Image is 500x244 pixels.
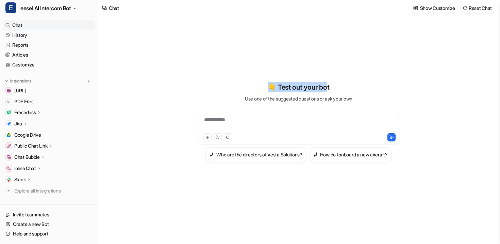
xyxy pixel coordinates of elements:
p: Inline Chat [14,165,36,172]
button: Who are the directors of Vesta Solutions?Who are the directors of Vesta Solutions? [205,147,306,162]
img: Google Drive [7,133,11,137]
img: dashboard.eesel.ai [7,89,11,93]
a: PDF FilesPDF Files [3,97,95,106]
img: Slack [7,178,11,182]
a: Help and support [3,229,95,239]
a: dashboard.eesel.ai[URL] [3,86,95,95]
div: Chat [109,4,119,12]
p: 👇 Test out your bot [268,82,329,92]
img: PDF Files [7,100,11,104]
a: Invite teammates [3,210,95,219]
img: Inline Chat [7,166,11,170]
button: How do I onboard a new aircraft?How do I onboard a new aircraft? [309,147,392,162]
button: Reset Chat [461,3,495,13]
img: explore all integrations [5,187,12,194]
img: Chat Bubble [7,155,11,159]
img: Public Chat Link [7,144,11,148]
span: Explore all integrations [14,185,92,196]
h3: How do I onboard a new aircraft? [320,151,388,158]
p: Chat Bubble [14,154,40,161]
p: Public Chat Link [14,142,48,149]
span: eesel AI Intercom Bot [20,3,71,13]
a: Create a new Bot [3,219,95,229]
p: Freshdesk [14,109,36,116]
button: Integrations [3,78,33,85]
span: [URL] [14,87,27,94]
span: Google Drive [14,132,41,138]
img: reset [463,5,467,11]
p: Slack [14,176,26,183]
p: Integrations [10,78,31,84]
span: E [5,2,16,13]
a: Chat [3,20,95,30]
a: Explore all integrations [3,186,95,196]
button: Show Customize [411,3,458,13]
img: Jira [7,122,11,126]
img: expand menu [4,79,9,83]
a: Articles [3,50,95,60]
a: Google DriveGoogle Drive [3,130,95,140]
p: Use one of the suggested questions or ask your own [245,95,352,102]
img: Freshdesk [7,110,11,115]
img: customize [413,5,418,11]
img: menu_add.svg [86,79,91,83]
a: Customize [3,60,95,70]
img: How do I onboard a new aircraft? [313,152,318,157]
img: Who are the directors of Vesta Solutions? [210,152,214,157]
p: Show Customize [420,4,455,12]
a: Reports [3,40,95,50]
span: PDF Files [14,98,33,105]
a: History [3,30,95,40]
h3: Who are the directors of Vesta Solutions? [216,151,302,158]
p: Jira [14,120,22,127]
